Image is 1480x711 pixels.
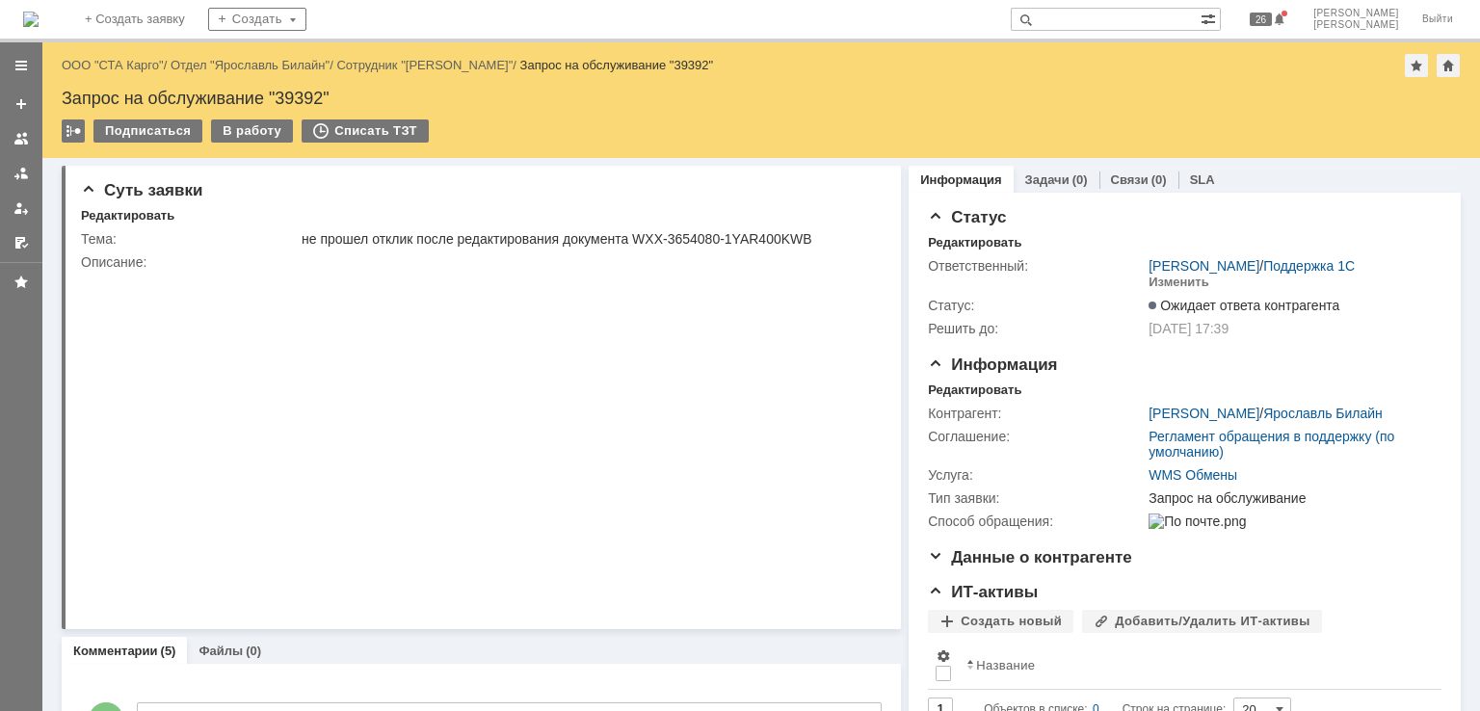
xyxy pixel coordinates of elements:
[920,172,1001,187] a: Информация
[1149,258,1355,274] div: /
[1437,54,1460,77] div: Сделать домашней страницей
[246,644,261,658] div: (0)
[73,644,158,658] a: Комментарии
[336,58,519,72] div: /
[928,513,1145,529] div: Способ обращения:
[81,231,298,247] div: Тема:
[928,406,1145,421] div: Контрагент:
[1149,258,1259,274] a: [PERSON_NAME]
[928,355,1057,374] span: Информация
[1149,513,1246,529] img: По почте.png
[976,658,1035,672] div: Название
[336,58,513,72] a: Сотрудник "[PERSON_NAME]"
[928,490,1145,506] div: Тип заявки:
[1405,54,1428,77] div: Добавить в избранное
[928,208,1006,226] span: Статус
[62,89,1461,108] div: Запрос на обслуживание "39392"
[198,644,243,658] a: Файлы
[81,208,174,224] div: Редактировать
[6,193,37,224] a: Мои заявки
[959,641,1426,690] th: Название
[1149,321,1229,336] span: [DATE] 17:39
[23,12,39,27] a: Перейти на домашнюю страницу
[1149,406,1383,421] div: /
[1250,13,1272,26] span: 26
[171,58,330,72] a: Отдел "Ярославль Билайн"
[1149,298,1339,313] span: Ожидает ответа контрагента
[6,227,37,258] a: Мои согласования
[62,119,85,143] div: Работа с массовостью
[1025,172,1070,187] a: Задачи
[928,548,1132,566] span: Данные о контрагенте
[23,12,39,27] img: logo
[936,648,951,664] span: Настройки
[1263,406,1383,421] a: Ярославль Билайн
[928,382,1021,398] div: Редактировать
[1149,490,1432,506] div: Запрос на обслуживание
[1151,172,1167,187] div: (0)
[1313,19,1399,31] span: [PERSON_NAME]
[1111,172,1149,187] a: Связи
[1201,9,1220,27] span: Расширенный поиск
[208,8,306,31] div: Создать
[161,644,176,658] div: (5)
[928,298,1145,313] div: Статус:
[6,89,37,119] a: Создать заявку
[81,181,202,199] span: Суть заявки
[1149,275,1209,290] div: Изменить
[1149,406,1259,421] a: [PERSON_NAME]
[928,321,1145,336] div: Решить до:
[6,158,37,189] a: Заявки в моей ответственности
[1149,429,1394,460] a: Регламент обращения в поддержку (по умолчанию)
[1190,172,1215,187] a: SLA
[1072,172,1088,187] div: (0)
[928,258,1145,274] div: Ответственный:
[171,58,337,72] div: /
[1149,467,1237,483] a: WMS Обмены
[928,235,1021,250] div: Редактировать
[62,58,164,72] a: ООО "СТА Карго"
[928,429,1145,444] div: Соглашение:
[928,467,1145,483] div: Услуга:
[81,254,878,270] div: Описание:
[1263,258,1355,274] a: Поддержка 1С
[62,58,171,72] div: /
[302,231,874,247] div: не прошел отклик после редактирования документа WXX-3654080-1YAR400KWB
[1313,8,1399,19] span: [PERSON_NAME]
[520,58,714,72] div: Запрос на обслуживание "39392"
[6,123,37,154] a: Заявки на командах
[928,583,1038,601] span: ИТ-активы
